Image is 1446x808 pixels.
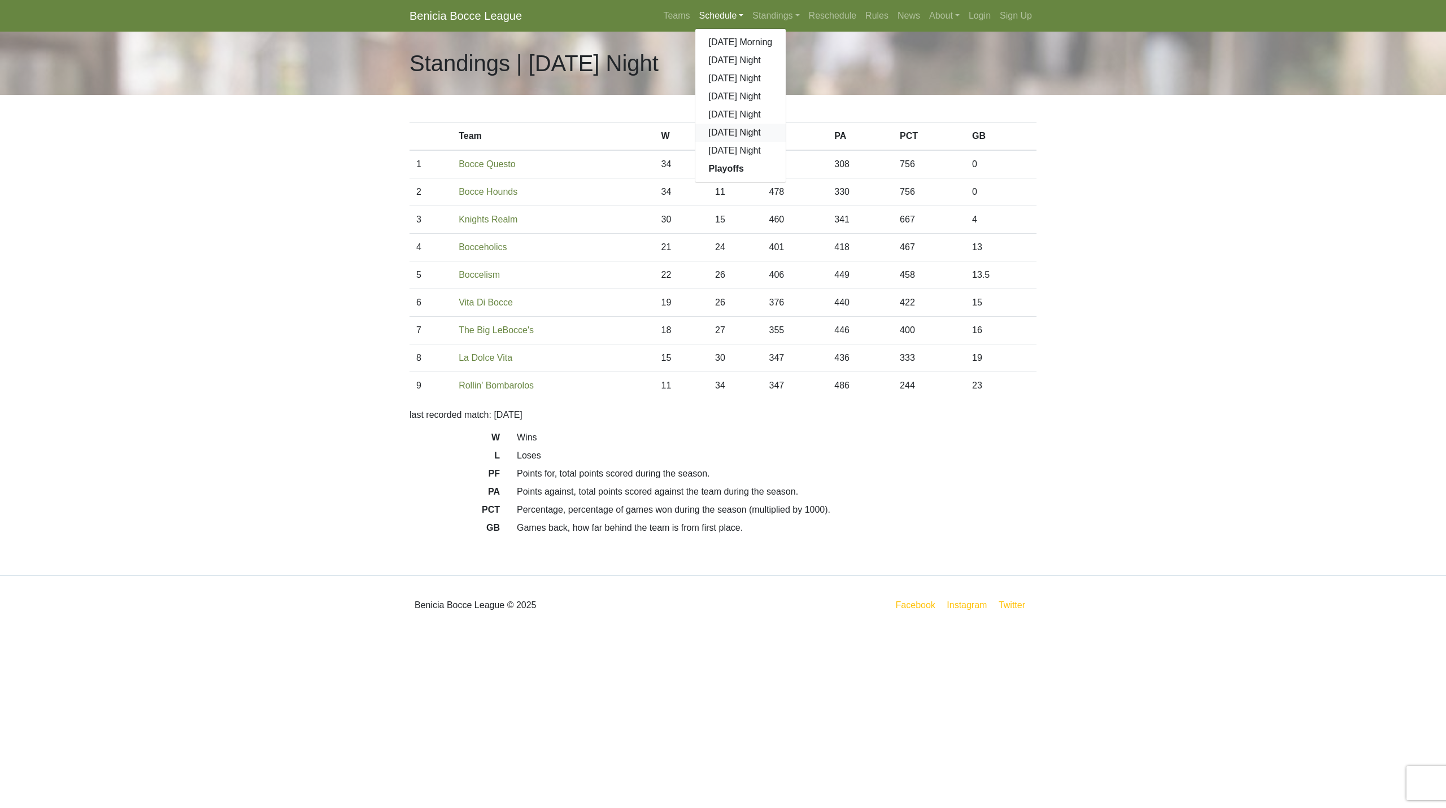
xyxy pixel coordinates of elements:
td: 19 [965,344,1036,372]
td: 34 [708,372,762,400]
a: Login [964,5,995,27]
a: Rules [861,5,893,27]
th: PF [762,123,827,151]
a: [DATE] Night [695,106,786,124]
a: News [893,5,925,27]
p: last recorded match: [DATE] [410,408,1036,422]
td: 11 [655,372,708,400]
dd: Points against, total points scored against the team during the season. [508,485,1045,499]
td: 6 [410,289,452,317]
strong: Playoffs [709,164,744,173]
a: Bocceholics [459,242,507,252]
dt: L [401,449,508,467]
th: PA [827,123,893,151]
td: 24 [708,234,762,261]
td: 376 [762,289,827,317]
td: 330 [827,178,893,206]
td: 1 [410,150,452,178]
dd: Loses [508,449,1045,462]
a: [DATE] Night [695,88,786,106]
td: 244 [893,372,965,400]
td: 418 [827,234,893,261]
a: [DATE] Night [695,124,786,142]
td: 484 [762,150,827,178]
td: 5 [410,261,452,289]
td: 347 [762,372,827,400]
td: 756 [893,178,965,206]
a: The Big LeBocce's [459,325,534,335]
td: 333 [893,344,965,372]
td: 34 [655,178,708,206]
a: Facebook [894,598,938,612]
td: 26 [708,261,762,289]
td: 4 [410,234,452,261]
td: 0 [965,150,1036,178]
td: 0 [965,178,1036,206]
a: La Dolce Vita [459,353,512,362]
td: 446 [827,317,893,344]
a: [DATE] Night [695,51,786,69]
td: 440 [827,289,893,317]
dd: Points for, total points scored during the season. [508,467,1045,481]
a: Teams [659,5,694,27]
td: 16 [965,317,1036,344]
td: 401 [762,234,827,261]
td: 756 [893,150,965,178]
a: Standings [748,5,804,27]
td: 18 [655,317,708,344]
td: 11 [708,178,762,206]
td: 15 [655,344,708,372]
td: 21 [655,234,708,261]
dd: Percentage, percentage of games won during the season (multiplied by 1000). [508,503,1045,517]
td: 406 [762,261,827,289]
a: Benicia Bocce League [410,5,522,27]
a: Rollin' Bombarolos [459,381,534,390]
dt: PCT [401,503,508,521]
a: Schedule [695,5,748,27]
th: GB [965,123,1036,151]
a: Twitter [996,598,1034,612]
a: [DATE] Night [695,142,786,160]
dt: GB [401,521,508,539]
td: 15 [708,206,762,234]
td: 30 [655,206,708,234]
a: Boccelism [459,270,500,279]
dt: PF [401,467,508,485]
td: 13.5 [965,261,1036,289]
dt: PA [401,485,508,503]
td: 15 [965,289,1036,317]
a: Knights Realm [459,215,517,224]
a: [DATE] Morning [695,33,786,51]
td: 27 [708,317,762,344]
td: 2 [410,178,452,206]
a: [DATE] Night [695,69,786,88]
td: 422 [893,289,965,317]
a: Instagram [944,598,989,612]
td: 13 [965,234,1036,261]
td: 26 [708,289,762,317]
td: 436 [827,344,893,372]
td: 30 [708,344,762,372]
a: Bocce Hounds [459,187,517,196]
td: 400 [893,317,965,344]
div: Schedule [695,28,787,183]
td: 347 [762,344,827,372]
h1: Standings | [DATE] Night [410,50,659,77]
td: 449 [827,261,893,289]
a: Bocce Questo [459,159,516,169]
td: 667 [893,206,965,234]
a: Reschedule [804,5,861,27]
th: Team [452,123,654,151]
a: Vita Di Bocce [459,298,513,307]
td: 23 [965,372,1036,400]
dt: W [401,431,508,449]
td: 460 [762,206,827,234]
td: 19 [655,289,708,317]
a: About [925,5,964,27]
td: 478 [762,178,827,206]
td: 458 [893,261,965,289]
td: 355 [762,317,827,344]
td: 8 [410,344,452,372]
td: 467 [893,234,965,261]
td: 486 [827,372,893,400]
